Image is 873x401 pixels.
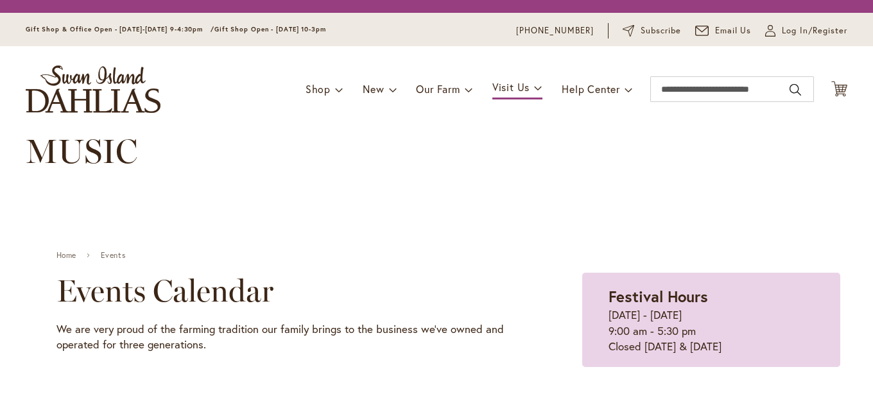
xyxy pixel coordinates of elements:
[623,24,681,37] a: Subscribe
[765,24,847,37] a: Log In/Register
[56,273,518,309] h2: Events Calendar
[609,286,708,307] strong: Festival Hours
[609,307,814,354] p: [DATE] - [DATE] 9:00 am - 5:30 pm Closed [DATE] & [DATE]
[715,24,752,37] span: Email Us
[363,82,384,96] span: New
[782,24,847,37] span: Log In/Register
[214,25,326,33] span: Gift Shop Open - [DATE] 10-3pm
[416,82,460,96] span: Our Farm
[492,80,530,94] span: Visit Us
[641,24,681,37] span: Subscribe
[306,82,331,96] span: Shop
[790,80,801,100] button: Search
[516,24,594,37] a: [PHONE_NUMBER]
[101,251,126,260] a: Events
[26,25,214,33] span: Gift Shop & Office Open - [DATE]-[DATE] 9-4:30pm /
[56,251,76,260] a: Home
[695,24,752,37] a: Email Us
[56,321,518,353] p: We are very proud of the farming tradition our family brings to the business we've owned and oper...
[26,65,160,113] a: store logo
[26,131,137,171] span: MUSIC
[562,82,620,96] span: Help Center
